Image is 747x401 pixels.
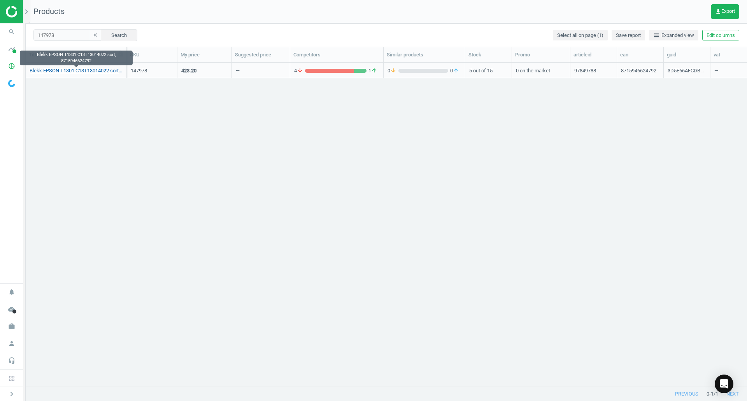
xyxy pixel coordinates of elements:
[653,32,659,39] i: horizontal_split
[620,51,660,58] div: ean
[515,51,567,58] div: Promo
[621,67,656,77] div: 8715946624792
[468,51,509,58] div: Stock
[26,63,747,380] div: grid
[22,7,31,16] i: chevron_right
[235,51,287,58] div: Suggested price
[4,285,19,299] i: notifications
[448,67,461,74] span: 0
[612,30,645,41] button: Save report
[387,51,462,58] div: Similar products
[616,32,641,39] span: Save report
[4,42,19,56] i: timeline
[6,6,61,18] img: ajHJNr6hYgQAAAAASUVORK5CYII=
[715,9,721,15] i: get_app
[30,67,123,74] a: Blekk EPSON T1301 C13T13014022 sort, 8715946624792
[4,302,19,317] i: cloud_done
[653,32,694,39] span: Expanded view
[7,389,16,399] i: chevron_right
[390,67,396,74] i: arrow_downward
[181,67,196,74] div: 423.20
[711,4,739,19] button: get_appExport
[573,51,614,58] div: articleid
[668,67,706,77] div: 3D5E66AFCDBD8364E06365033D0A52BC
[718,387,747,401] button: next
[181,51,228,58] div: My price
[236,67,240,77] div: —
[469,63,508,77] div: 5 out of 15
[20,51,133,65] div: Blekk EPSON T1301 C13T13014022 sort, 8715946624792
[4,336,19,351] i: person
[131,67,173,74] div: 147978
[8,80,15,87] img: wGWNvw8QSZomAAAAABJRU5ErkJggg==
[297,67,303,74] i: arrow_downward
[715,9,735,15] span: Export
[33,7,65,16] span: Products
[4,319,19,334] i: work
[702,30,739,41] button: Edit columns
[89,30,101,41] button: clear
[293,51,380,58] div: Competitors
[557,32,603,39] span: Select all on page (1)
[130,51,174,58] div: SKU
[4,59,19,74] i: pie_chart_outlined
[2,389,21,399] button: chevron_right
[388,67,398,74] span: 0
[707,390,714,397] span: 0 - 1
[93,32,98,38] i: clear
[33,29,102,41] input: SKU/Title search
[4,353,19,368] i: headset_mic
[453,67,459,74] i: arrow_upward
[667,51,707,58] div: guid
[366,67,379,74] span: 1
[516,63,566,77] div: 0 on the market
[4,25,19,39] i: search
[371,67,377,74] i: arrow_upward
[649,30,698,41] button: horizontal_splitExpanded view
[553,30,608,41] button: Select all on page (1)
[667,387,707,401] button: previous
[715,375,733,393] div: Open Intercom Messenger
[714,390,718,397] span: / 1
[574,67,596,77] div: 97849788
[101,29,137,41] button: Search
[294,67,305,74] span: 4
